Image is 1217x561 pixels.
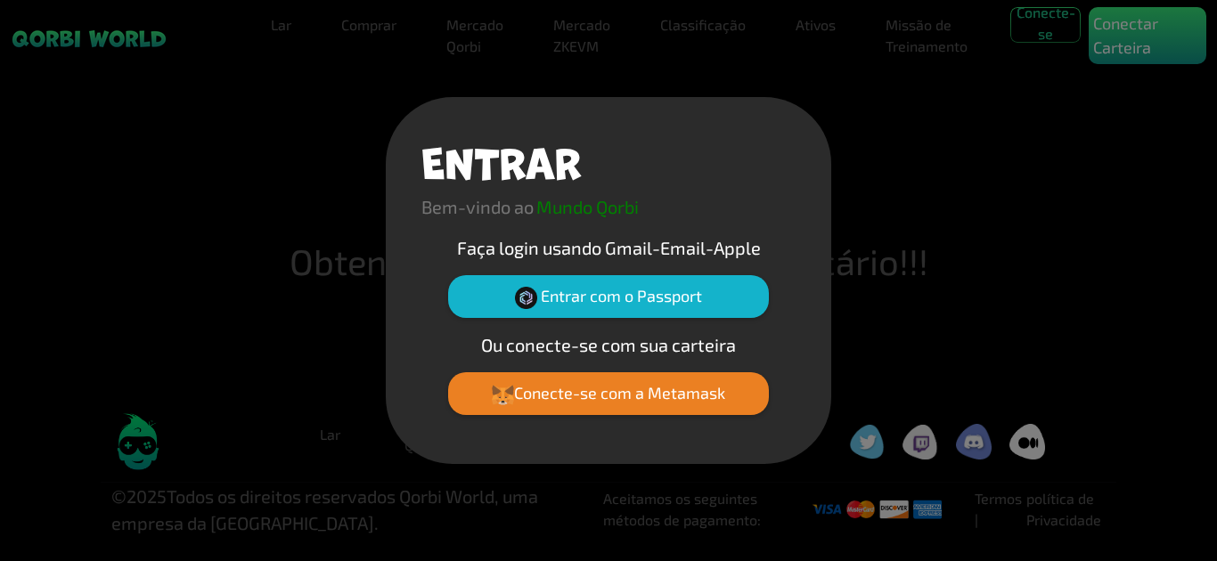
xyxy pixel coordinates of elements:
[541,286,702,305] font: Entrar com o Passport
[448,275,769,318] button: Entrar com o Passport
[481,334,736,355] font: Ou conecte-se com sua carteira
[457,237,761,258] font: Faça login usando Gmail-Email-Apple
[514,383,725,402] font: Conecte-se com a Metamask
[448,372,769,415] button: Conecte-se com a Metamask
[536,196,639,217] font: Mundo Qorbi
[421,126,581,192] font: ENTRAR
[421,196,534,217] font: Bem-vindo ao
[515,287,537,309] img: Logotipo do passaporte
